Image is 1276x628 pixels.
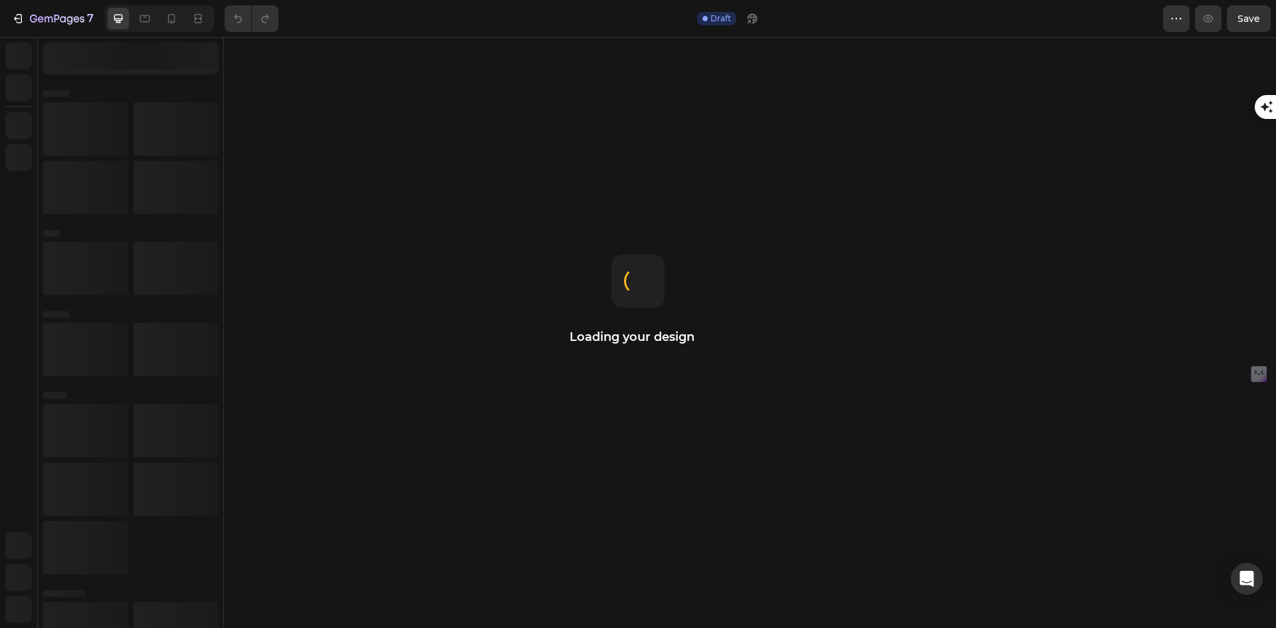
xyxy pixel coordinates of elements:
button: 7 [5,5,100,32]
p: 7 [87,11,94,27]
button: Save [1227,5,1271,32]
h2: Loading your design [570,329,706,345]
span: Save [1237,13,1260,25]
span: Draft [710,13,731,25]
div: Open Intercom Messenger [1231,563,1263,595]
div: Undo/Redo [225,5,278,32]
